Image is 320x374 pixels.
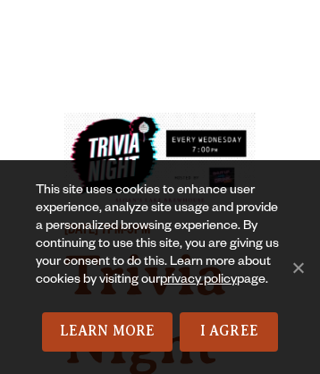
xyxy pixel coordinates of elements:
a: I Agree [180,312,278,352]
a: Odell Home [18,11,63,55]
a: Learn More [42,312,173,352]
span: No [289,259,307,276]
a: Menu [232,13,251,50]
a: privacy policy [160,274,237,288]
div: This site uses cookies to enhance user experience, analyze site usage and provide a personalized ... [36,183,284,312]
